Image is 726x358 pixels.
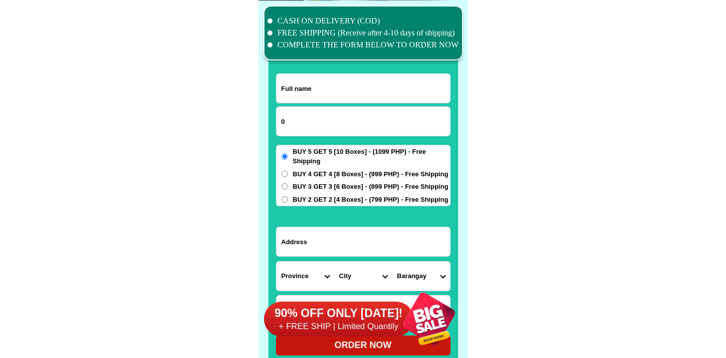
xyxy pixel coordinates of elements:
[293,195,449,205] span: BUY 2 GET 2 [4 Boxes] - (799 PHP) - Free Shipping
[267,27,459,39] li: FREE SHIPPING (Receive after 4-10 days of shipping)
[276,107,450,136] input: Input phone_number
[267,15,459,27] li: CASH ON DELIVERY (COD)
[293,169,449,179] span: BUY 4 GET 4 [8 Boxes] - (999 PHP) - Free Shipping
[392,262,450,291] select: Select commune
[276,227,450,256] input: Input address
[264,321,414,332] h6: + FREE SHIP | Limited Quantily
[281,196,288,203] input: BUY 2 GET 2 [4 Boxes] - (799 PHP) - Free Shipping
[267,39,459,51] li: COMPLETE THE FORM BELOW TO ORDER NOW
[264,306,414,321] h6: 90% OFF ONLY [DATE]!
[293,182,449,192] span: BUY 3 GET 3 [6 Boxes] - (899 PHP) - Free Shipping
[281,171,288,177] input: BUY 4 GET 4 [8 Boxes] - (999 PHP) - Free Shipping
[281,153,288,160] input: BUY 5 GET 5 [10 Boxes] - (1099 PHP) - Free Shipping
[276,262,334,291] select: Select province
[281,183,288,190] input: BUY 3 GET 3 [6 Boxes] - (899 PHP) - Free Shipping
[293,147,450,166] span: BUY 5 GET 5 [10 Boxes] - (1099 PHP) - Free Shipping
[334,262,392,291] select: Select district
[276,74,450,103] input: Input full_name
